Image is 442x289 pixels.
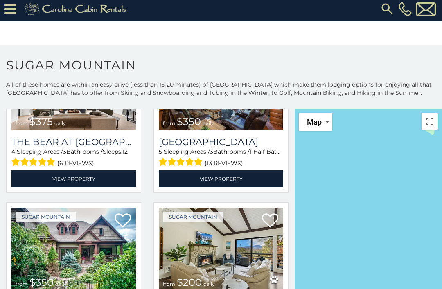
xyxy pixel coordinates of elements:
[29,276,54,288] span: $350
[159,137,283,148] h3: Grouse Moor Lodge
[307,118,322,126] span: Map
[11,137,136,148] h3: The Bear At Sugar Mountain
[54,120,66,126] span: daily
[16,120,28,126] span: from
[63,148,66,155] span: 3
[122,148,128,155] span: 12
[205,158,243,168] span: (13 reviews)
[159,148,283,168] div: Sleeping Areas / Bathrooms / Sleeps:
[11,170,136,187] a: View Property
[55,281,67,287] span: daily
[16,281,28,287] span: from
[203,120,214,126] span: daily
[250,148,287,155] span: 1 Half Baths /
[177,116,201,128] span: $350
[159,148,162,155] span: 5
[159,137,283,148] a: [GEOGRAPHIC_DATA]
[422,113,438,130] button: Toggle fullscreen view
[163,281,175,287] span: from
[177,276,202,288] span: $200
[380,2,395,16] img: search-regular.svg
[210,148,213,155] span: 3
[16,212,76,222] a: Sugar Mountain
[262,213,278,230] a: Add to favorites
[29,116,53,128] span: $375
[299,113,332,131] button: Change map style
[11,137,136,148] a: The Bear At [GEOGRAPHIC_DATA]
[163,212,223,222] a: Sugar Mountain
[159,170,283,187] a: View Property
[163,120,175,126] span: from
[57,158,94,168] span: (6 reviews)
[11,148,136,168] div: Sleeping Areas / Bathrooms / Sleeps:
[203,281,215,287] span: daily
[11,148,15,155] span: 4
[115,213,131,230] a: Add to favorites
[20,1,133,17] img: Khaki-logo.png
[397,2,414,16] a: [PHONE_NUMBER]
